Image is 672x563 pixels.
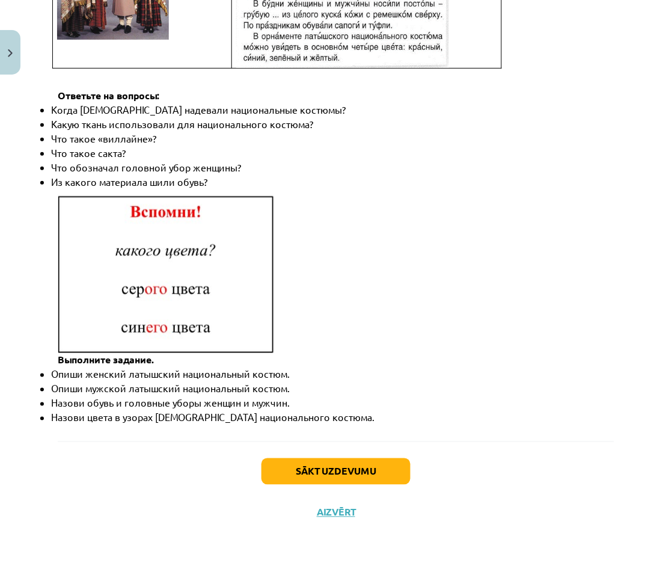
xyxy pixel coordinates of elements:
span: Из какого материала шили обувь? [51,176,207,188]
span: ие. [140,354,154,366]
span: Назови обувь и головные уборы женщин и мужчин. [51,397,290,409]
span: Назови цвета в узорах [DEMOGRAPHIC_DATA] национального костюма [51,411,372,423]
span: Какую ткань использовали для национального костюма? [51,118,313,130]
button: Aizvērt [313,506,359,518]
span: Опиши мужской латышс [51,383,163,395]
span: Ответьте на вопросы: [58,89,160,102]
span: . [372,411,374,423]
button: Sākt uzdevumu [261,458,411,485]
span: Когда [DEMOGRAPHIC_DATA] надевали национальные костюмы? [51,103,346,115]
img: icon-close-lesson-0947bae3869378f0d4975bcd49f059093ad1ed9edebbc8119c70593378902aed.svg [8,49,13,57]
span: кий национальный костюм. [163,383,290,395]
span: Что такое «виллайне»? [51,132,156,144]
span: Что такое сакта? [51,147,126,159]
span: Выполните задан [58,354,140,366]
span: Опиши женский латышский национальный костюм. [51,368,290,380]
span: Что обозначал головной убор женщины? [51,161,241,173]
